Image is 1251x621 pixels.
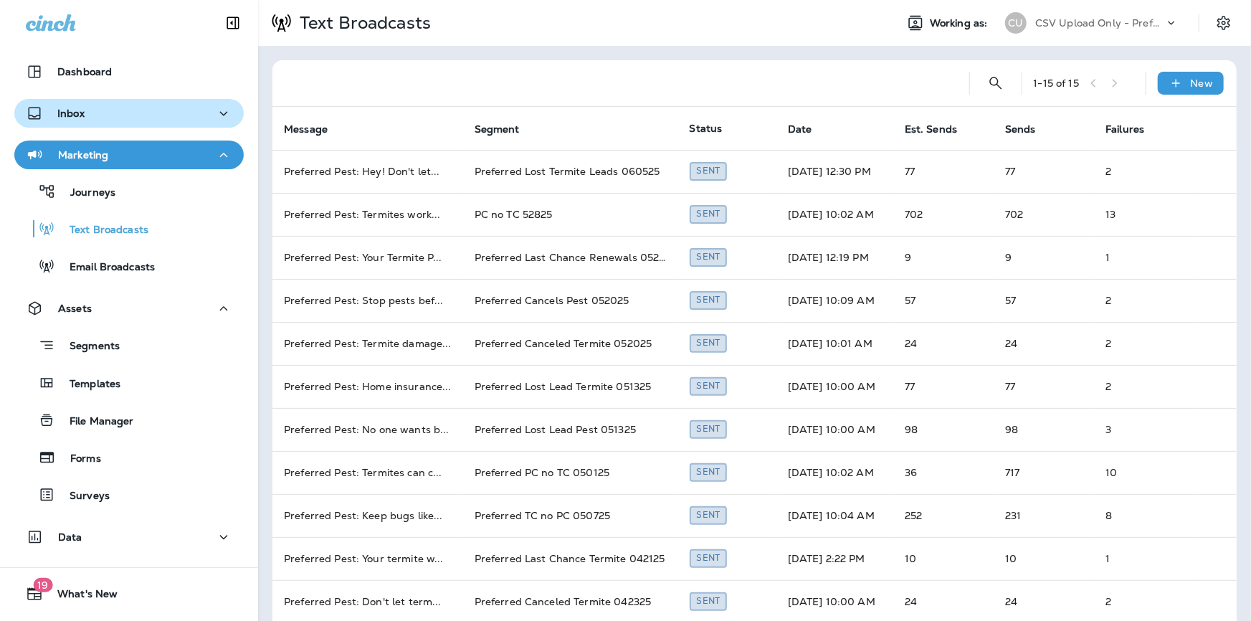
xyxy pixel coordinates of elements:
[1094,451,1197,494] td: 10
[56,452,101,466] p: Forms
[776,494,893,537] td: [DATE] 10:04 AM
[272,451,463,494] td: Preferred Pest: Termites can c ...
[463,451,678,494] td: Preferred PC no TC 050125
[994,494,1094,537] td: 231
[905,123,976,136] span: Est. Sends
[14,405,244,435] button: File Manager
[1005,123,1055,136] span: Sends
[905,123,957,136] span: Est. Sends
[1094,322,1197,365] td: 2
[690,592,728,610] div: Sent
[1105,123,1144,136] span: Failures
[690,205,728,223] div: Sent
[690,293,728,305] span: Created by Julia Horton
[272,150,463,193] td: Preferred Pest: Hey! Don't let ...
[213,9,253,37] button: Collapse Sidebar
[690,250,728,262] span: Created by Julia Horton
[58,531,82,543] p: Data
[55,224,148,237] p: Text Broadcasts
[463,365,678,408] td: Preferred Lost Lead Termite 051325
[893,408,994,451] td: 98
[272,408,463,451] td: Preferred Pest: No one wants b ...
[475,123,520,136] span: Segment
[893,537,994,580] td: 10
[463,408,678,451] td: Preferred Lost Lead Pest 051325
[690,551,728,564] span: Created by Julia Horton
[55,415,134,429] p: File Manager
[690,163,728,176] span: Created by Mandi Harris
[14,176,244,207] button: Journeys
[1094,537,1197,580] td: 1
[272,365,463,408] td: Preferred Pest: Home insurance ...
[776,408,893,451] td: [DATE] 10:00 AM
[690,248,728,266] div: Sent
[690,379,728,392] span: Created by Julia Horton
[1094,279,1197,322] td: 2
[690,122,723,135] span: Status
[690,549,728,567] div: Sent
[57,66,112,77] p: Dashboard
[58,303,92,314] p: Assets
[463,279,678,322] td: Preferred Cancels Pest 052025
[1211,10,1237,36] button: Settings
[893,193,994,236] td: 702
[55,261,155,275] p: Email Broadcasts
[788,123,812,136] span: Date
[294,12,431,34] p: Text Broadcasts
[994,193,1094,236] td: 702
[994,150,1094,193] td: 77
[272,279,463,322] td: Preferred Pest: Stop pests bef ...
[272,193,463,236] td: Preferred Pest: Termites work ...
[55,490,110,503] p: Surveys
[57,108,85,119] p: Inbox
[1105,123,1163,136] span: Failures
[690,422,728,435] span: Created by Julia Horton
[1094,236,1197,279] td: 1
[14,330,244,361] button: Segments
[776,150,893,193] td: [DATE] 12:30 PM
[690,420,728,438] div: Sent
[690,506,728,524] div: Sent
[776,451,893,494] td: [DATE] 10:02 AM
[1191,77,1213,89] p: New
[1094,150,1197,193] td: 2
[776,322,893,365] td: [DATE] 10:01 AM
[14,442,244,473] button: Forms
[930,17,991,29] span: Working as:
[463,150,678,193] td: Preferred Lost Termite Leads 060525
[284,123,346,136] span: Message
[463,236,678,279] td: Preferred Last Chance Renewals 052325
[43,588,118,605] span: What's New
[272,537,463,580] td: Preferred Pest: Your termite w ...
[776,365,893,408] td: [DATE] 10:00 AM
[690,291,728,309] div: Sent
[55,340,120,354] p: Segments
[272,322,463,365] td: Preferred Pest: Termite damage ...
[994,322,1094,365] td: 24
[893,236,994,279] td: 9
[14,251,244,281] button: Email Broadcasts
[14,294,244,323] button: Assets
[776,279,893,322] td: [DATE] 10:09 AM
[690,336,728,349] span: Created by Julia Horton
[981,69,1010,98] button: Search Text Broadcasts
[690,508,728,521] span: Created by Julia Horton
[994,537,1094,580] td: 10
[690,594,728,607] span: Created by Julia Horton
[893,494,994,537] td: 252
[475,123,538,136] span: Segment
[690,162,728,180] div: Sent
[1094,408,1197,451] td: 3
[893,279,994,322] td: 57
[33,578,52,592] span: 19
[56,186,115,200] p: Journeys
[1005,12,1027,34] div: CU
[690,207,728,219] span: Created by Julia Horton
[284,123,328,136] span: Message
[893,322,994,365] td: 24
[994,365,1094,408] td: 77
[893,150,994,193] td: 77
[1094,494,1197,537] td: 8
[690,465,728,478] span: Created by Julia Horton
[463,494,678,537] td: Preferred TC no PC 050725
